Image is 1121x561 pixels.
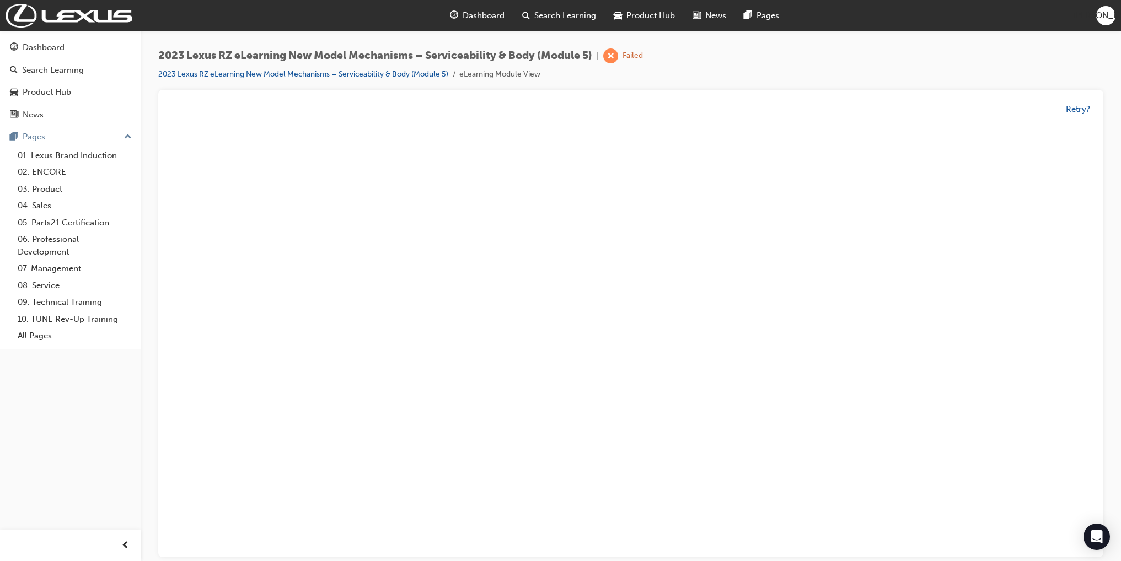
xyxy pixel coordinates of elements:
div: Search Learning [22,64,84,77]
span: 2023 Lexus RZ eLearning New Model Mechanisms – Serviceability & Body (Module 5) [158,50,592,62]
a: 03. Product [13,181,136,198]
div: Product Hub [23,86,71,99]
a: Product Hub [4,82,136,103]
button: [PERSON_NAME] [1096,6,1115,25]
span: news-icon [693,9,701,23]
button: Retry? [1066,103,1090,116]
a: Search Learning [4,60,136,80]
a: 05. Parts21 Certification [13,214,136,231]
a: search-iconSearch Learning [513,4,605,27]
span: pages-icon [10,132,18,142]
span: news-icon [10,110,18,120]
a: News [4,105,136,125]
div: News [23,109,44,121]
a: Dashboard [4,37,136,58]
button: Pages [4,127,136,147]
span: News [705,9,726,22]
span: prev-icon [121,539,130,553]
a: 01. Lexus Brand Induction [13,147,136,164]
a: 04. Sales [13,197,136,214]
a: All Pages [13,327,136,344]
a: pages-iconPages [735,4,788,27]
img: Trak [6,4,132,28]
div: Failed [623,51,643,61]
span: Product Hub [626,9,675,22]
span: up-icon [124,130,132,144]
span: Dashboard [463,9,505,22]
a: 2023 Lexus RZ eLearning New Model Mechanisms – Serviceability & Body (Module 5) [158,69,448,79]
div: Pages [23,131,45,143]
a: 02. ENCORE [13,164,136,181]
a: news-iconNews [684,4,735,27]
span: | [597,50,599,62]
span: guage-icon [10,43,18,53]
span: search-icon [522,9,530,23]
a: car-iconProduct Hub [605,4,684,27]
button: DashboardSearch LearningProduct HubNews [4,35,136,127]
div: Open Intercom Messenger [1084,524,1110,550]
span: Pages [757,9,779,22]
span: car-icon [614,9,622,23]
span: Search Learning [534,9,596,22]
a: 10. TUNE Rev-Up Training [13,311,136,328]
a: guage-iconDashboard [441,4,513,27]
span: pages-icon [744,9,752,23]
span: guage-icon [450,9,458,23]
span: learningRecordVerb_FAIL-icon [603,48,618,63]
div: Dashboard [23,41,65,54]
a: 06. Professional Development [13,231,136,260]
a: 07. Management [13,260,136,277]
span: car-icon [10,88,18,98]
a: 08. Service [13,277,136,294]
a: 09. Technical Training [13,294,136,311]
li: eLearning Module View [459,68,540,81]
span: search-icon [10,66,18,75]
